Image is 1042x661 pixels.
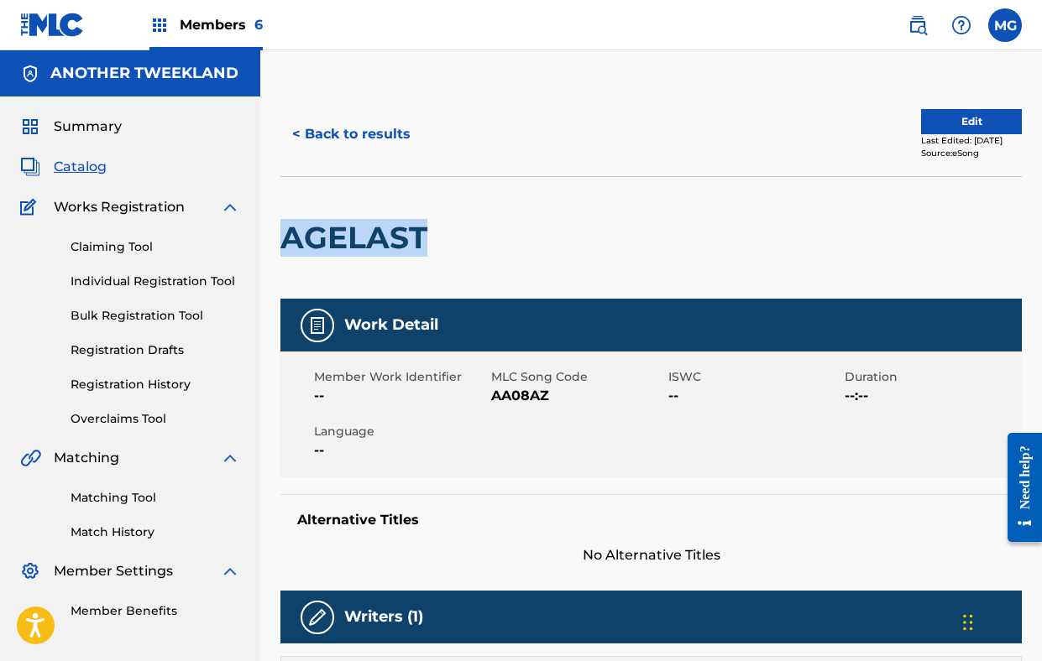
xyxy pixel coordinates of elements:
[54,448,119,468] span: Matching
[149,15,170,35] img: Top Rightsholders
[20,157,107,177] a: CatalogCatalog
[491,368,664,386] span: MLC Song Code
[297,512,1005,528] h5: Alternative Titles
[54,197,185,217] span: Works Registration
[280,219,436,257] h2: AGELAST
[921,134,1022,147] div: Last Edited: [DATE]
[995,420,1042,555] iframe: Resource Center
[314,368,487,386] span: Member Work Identifier
[71,273,240,290] a: Individual Registration Tool
[963,597,973,648] div: Drag
[254,17,263,33] span: 6
[71,341,240,359] a: Registration Drafts
[314,386,487,406] span: --
[988,8,1022,42] div: User Menu
[71,238,240,256] a: Claiming Tool
[668,368,841,386] span: ISWC
[220,197,240,217] img: expand
[71,376,240,393] a: Registration History
[951,15,971,35] img: help
[20,448,41,468] img: Matching
[54,157,107,177] span: Catalog
[314,440,487,461] span: --
[945,8,978,42] div: Help
[20,13,85,37] img: MLC Logo
[220,561,240,581] img: expand
[54,561,173,581] span: Member Settings
[54,117,122,137] span: Summary
[71,489,240,507] a: Matching Tool
[20,157,40,177] img: Catalog
[307,315,327,336] img: Work Detail
[180,15,263,34] span: Members
[344,607,423,627] h5: Writers (1)
[491,386,664,406] span: AA08AZ
[50,64,238,83] h5: ANOTHER TWEEKLAND
[280,113,422,155] button: < Back to results
[71,602,240,620] a: Member Benefits
[20,64,40,84] img: Accounts
[307,607,327,627] img: Writers
[20,197,42,217] img: Works Registration
[921,109,1022,134] button: Edit
[71,307,240,325] a: Bulk Registration Tool
[908,15,928,35] img: search
[280,545,1022,565] span: No Alternative Titles
[668,386,841,406] span: --
[71,410,240,428] a: Overclaims Tool
[20,117,40,137] img: Summary
[20,561,40,581] img: Member Settings
[958,580,1042,661] iframe: Chat Widget
[71,523,240,541] a: Match History
[20,117,122,137] a: SummarySummary
[921,147,1022,159] div: Source: eSong
[845,386,1018,406] span: --:--
[314,423,487,440] span: Language
[845,368,1018,386] span: Duration
[344,315,438,335] h5: Work Detail
[901,8,935,42] a: Public Search
[220,448,240,468] img: expand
